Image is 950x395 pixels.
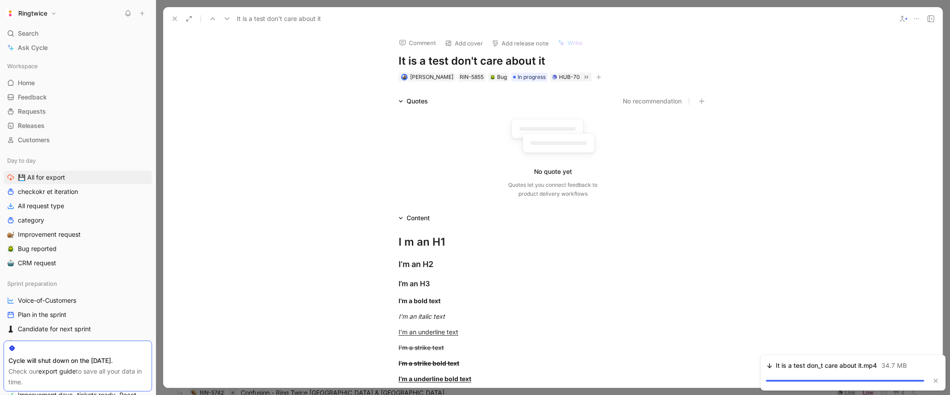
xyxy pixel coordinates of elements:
[4,154,152,167] div: Day to day
[534,166,572,177] div: No quote yet
[18,136,50,144] span: Customers
[776,360,877,371] span: It is a test don_t care about it.mp4
[7,245,14,252] img: 🪲
[8,355,147,366] div: Cycle will shut down on the [DATE].
[18,173,65,182] span: 💾 All for export
[623,96,682,107] button: No recommendation
[18,230,81,239] span: Improvement request
[18,296,76,305] span: Voice-of-Customers
[18,42,48,53] span: Ask Cycle
[38,367,76,375] a: export guide
[18,107,46,116] span: Requests
[881,360,907,371] span: 34.7 MB
[399,54,707,68] h1: It is a test don't care about it
[18,78,35,87] span: Home
[4,41,152,54] a: Ask Cycle
[7,259,14,267] img: 🤖
[5,243,16,254] button: 🪲
[18,202,64,210] span: All request type
[511,73,547,82] div: In progress
[4,242,152,255] a: 🪲Bug reported
[490,73,507,82] div: Bug
[18,310,66,319] span: Plan in the sprint
[410,74,453,80] span: [PERSON_NAME]
[4,185,152,198] a: checkokr et iteration
[18,28,38,39] span: Search
[5,324,16,334] button: ♟️
[460,73,484,82] div: RIN-5855
[407,96,428,107] div: Quotes
[8,366,147,387] div: Check our to save all your data in time.
[395,37,440,49] button: Comment
[508,181,597,198] div: Quotes let you connect feedback to product delivery workflows
[5,229,16,240] button: 🐌
[18,121,45,130] span: Releases
[7,279,57,288] span: Sprint preparation
[4,277,152,290] div: Sprint preparation
[399,375,471,383] u: I’m a underline bold text
[4,7,59,20] button: RingtwiceRingtwice
[4,228,152,241] a: 🐌Improvement request
[4,91,152,104] a: Feedback
[4,308,152,321] a: Plan in the sprint
[488,37,553,49] button: Add release note
[488,73,509,82] div: 🪲Bug
[7,340,14,347] img: 🤖
[395,96,432,107] div: Quotes
[18,216,44,225] span: category
[7,156,36,165] span: Day to day
[399,258,707,270] div: I’m an H2
[4,294,152,307] a: Voice-of-Customers
[6,9,15,18] img: Ringtwice
[518,73,546,82] span: In progress
[399,359,459,367] s: I’m a strike bold text
[554,37,587,49] button: Write
[4,322,152,336] a: ♟️Candidate for next sprint
[7,231,14,238] img: 🐌
[399,313,445,320] em: I’m an italic text
[4,59,152,73] div: Workspace
[568,39,583,47] span: Write
[4,337,152,350] a: 🤖Grooming
[18,259,56,267] span: CRM request
[4,105,152,118] a: Requests
[395,213,433,223] div: Content
[4,119,152,132] a: Releases
[18,325,91,333] span: Candidate for next sprint
[402,75,407,80] img: avatar
[18,9,47,17] h1: Ringtwice
[399,344,444,351] s: I’m a strike text
[399,328,458,336] u: I’m an underline text
[441,37,487,49] button: Add cover
[5,338,16,349] button: 🤖
[4,171,152,184] a: 💾 All for export
[18,244,57,253] span: Bug reported
[4,199,152,213] a: All request type
[4,214,152,227] a: category
[4,277,152,350] div: Sprint preparationVoice-of-CustomersPlan in the sprint♟️Candidate for next sprint🤖Grooming
[7,62,38,70] span: Workspace
[4,154,152,270] div: Day to day💾 All for exportcheckokr et iterationAll request typecategory🐌Improvement request🪲Bug r...
[4,133,152,147] a: Customers
[407,213,430,223] div: Content
[559,73,580,82] div: HUB-70
[399,234,707,250] div: I m an H1
[237,13,321,24] span: It is a test don't care about it
[4,256,152,270] a: 🤖CRM request
[18,93,47,102] span: Feedback
[5,258,16,268] button: 🤖
[399,278,707,289] div: I’m an H3
[4,27,152,40] div: Search
[7,325,14,333] img: ♟️
[4,76,152,90] a: Home
[18,339,46,348] span: Grooming
[490,74,495,80] img: 🪲
[399,297,440,304] strong: I’m a bold text
[18,187,78,196] span: checkokr et iteration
